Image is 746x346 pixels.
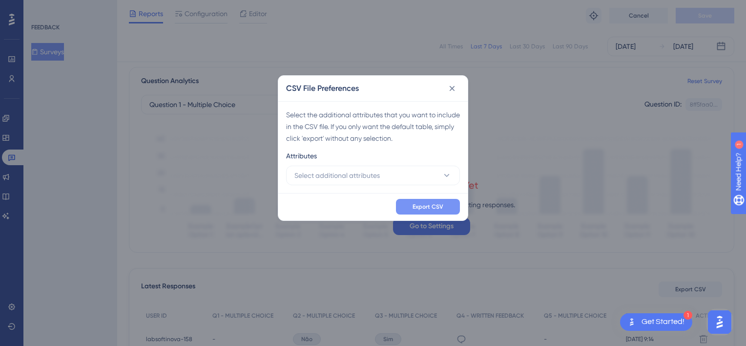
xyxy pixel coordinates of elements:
div: Open Get Started! checklist, remaining modules: 1 [620,313,692,331]
span: Select additional attributes [294,170,380,181]
span: Attributes [286,150,317,162]
h2: CSV File Preferences [286,83,359,94]
span: Export CSV [413,203,443,211]
div: 1 [684,311,692,320]
div: 1 [68,5,71,13]
iframe: UserGuiding AI Assistant Launcher [705,307,734,337]
img: launcher-image-alternative-text [626,316,638,328]
span: Need Help? [23,2,61,14]
div: Select the additional attributes that you want to include in the CSV file. If you only want the d... [286,109,460,144]
div: Get Started! [642,317,684,327]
